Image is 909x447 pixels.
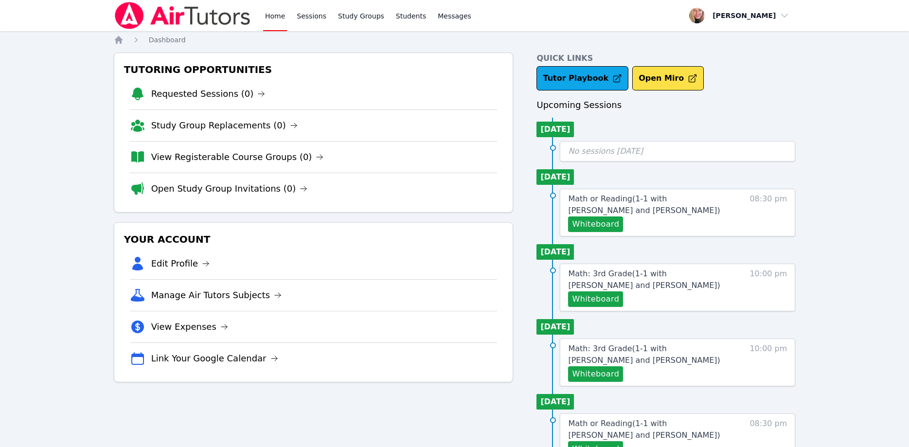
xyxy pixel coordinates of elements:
button: Open Miro [632,66,704,90]
a: Manage Air Tutors Subjects [151,288,282,302]
a: Math: 3rd Grade(1-1 with [PERSON_NAME] and [PERSON_NAME]) [568,268,732,291]
li: [DATE] [536,244,574,260]
a: Math or Reading(1-1 with [PERSON_NAME] and [PERSON_NAME]) [568,418,732,441]
span: Math or Reading ( 1-1 with [PERSON_NAME] and [PERSON_NAME] ) [568,194,720,215]
span: 08:30 pm [749,193,787,232]
h4: Quick Links [536,53,795,64]
li: [DATE] [536,169,574,185]
span: Dashboard [149,36,186,44]
h3: Tutoring Opportunities [122,61,505,78]
a: Requested Sessions (0) [151,87,266,101]
li: [DATE] [536,394,574,410]
button: Whiteboard [568,216,623,232]
a: Edit Profile [151,257,210,270]
h3: Your Account [122,231,505,248]
span: 10:00 pm [749,268,787,307]
a: Math: 3rd Grade(1-1 with [PERSON_NAME] and [PERSON_NAME]) [568,343,732,366]
li: [DATE] [536,122,574,137]
span: No sessions [DATE] [568,146,643,156]
span: Math or Reading ( 1-1 with [PERSON_NAME] and [PERSON_NAME] ) [568,419,720,440]
a: View Registerable Course Groups (0) [151,150,324,164]
li: [DATE] [536,319,574,335]
a: Tutor Playbook [536,66,628,90]
a: View Expenses [151,320,228,334]
a: Open Study Group Invitations (0) [151,182,308,196]
img: Air Tutors [114,2,251,29]
span: Math: 3rd Grade ( 1-1 with [PERSON_NAME] and [PERSON_NAME] ) [568,269,720,290]
a: Study Group Replacements (0) [151,119,298,132]
span: Messages [438,11,471,21]
button: Whiteboard [568,291,623,307]
a: Dashboard [149,35,186,45]
nav: Breadcrumb [114,35,796,45]
a: Math or Reading(1-1 with [PERSON_NAME] and [PERSON_NAME]) [568,193,732,216]
span: 10:00 pm [749,343,787,382]
span: Math: 3rd Grade ( 1-1 with [PERSON_NAME] and [PERSON_NAME] ) [568,344,720,365]
button: Whiteboard [568,366,623,382]
a: Link Your Google Calendar [151,352,278,365]
h3: Upcoming Sessions [536,98,795,112]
